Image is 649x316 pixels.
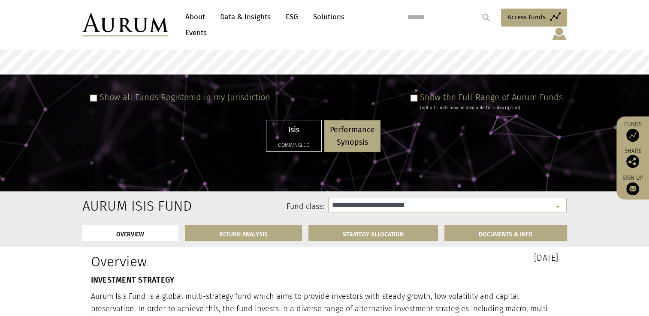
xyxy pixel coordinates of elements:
a: About [181,9,209,25]
a: STRATEGY ALLOCATION [308,225,438,241]
div: (not all Funds may be available for subscription) [420,104,563,112]
a: Events [181,25,207,41]
span: Access Funds [507,12,546,22]
input: Submit [477,9,495,26]
a: RETURN ANALYSIS [185,225,302,241]
a: Funds [621,121,645,142]
img: account-icon.svg [551,27,567,41]
img: Sign up to our newsletter [626,182,639,195]
a: Sign up [621,174,645,195]
img: Aurum [82,13,168,36]
a: DOCUMENTS & INFO [444,225,567,241]
a: ESG [281,9,302,25]
div: Share [621,148,645,168]
label: Fund class: [165,201,324,212]
h2: Aurum Isis Fund [82,198,152,214]
img: Access Funds [626,129,639,142]
img: Share this post [626,155,639,168]
label: Show the Full Range of Aurum Funds [420,92,563,102]
a: Data & Insights [216,9,275,25]
p: Performance Synopsis [330,124,375,149]
a: Solutions [309,9,349,25]
h1: Overview [91,253,318,270]
label: Show all Funds Registered in my Jurisdiction [100,92,270,102]
h3: [DATE] [331,253,558,262]
h5: Commingled [272,143,316,148]
a: Access Funds [501,9,567,27]
strong: INVESTMENT STRATEGY [91,275,175,285]
p: Isis [272,124,316,136]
